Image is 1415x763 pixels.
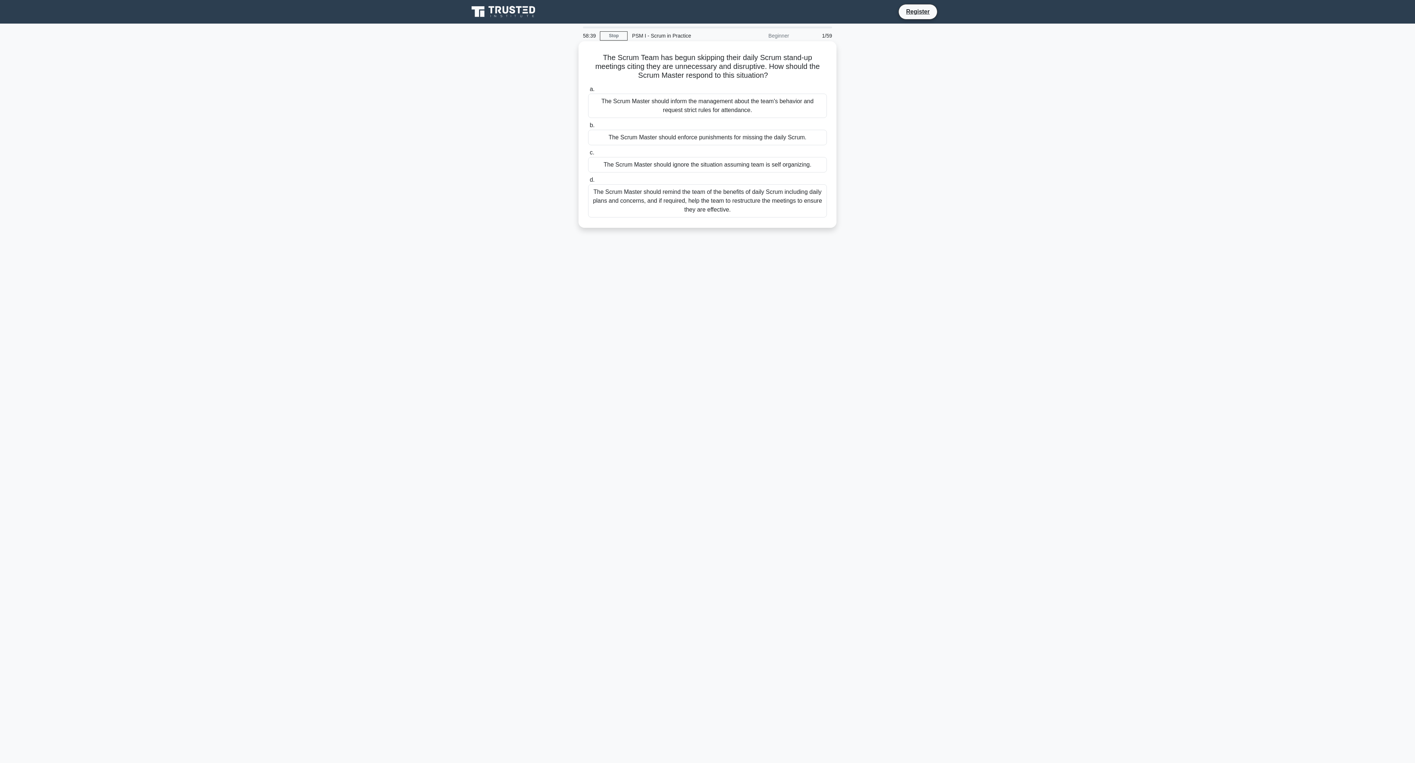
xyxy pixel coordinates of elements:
div: 58:39 [579,28,600,43]
h5: The Scrum Team has begun skipping their daily Scrum stand-up meetings citing they are unnecessary... [587,53,828,80]
div: The Scrum Master should remind the team of the benefits of daily Scrum including daily plans and ... [588,184,827,217]
div: The Scrum Master should inform the management about the team's behavior and request strict rules ... [588,94,827,118]
div: The Scrum Master should ignore the situation assuming team is self organizing. [588,157,827,173]
a: Stop [600,31,628,41]
div: 1/59 [793,28,836,43]
div: PSM I - Scrum in Practice [628,28,729,43]
span: d. [590,177,594,183]
div: The Scrum Master should enforce punishments for missing the daily Scrum. [588,130,827,145]
span: c. [590,149,594,156]
div: Beginner [729,28,793,43]
span: b. [590,122,594,128]
a: Register [902,7,934,16]
span: a. [590,86,594,92]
